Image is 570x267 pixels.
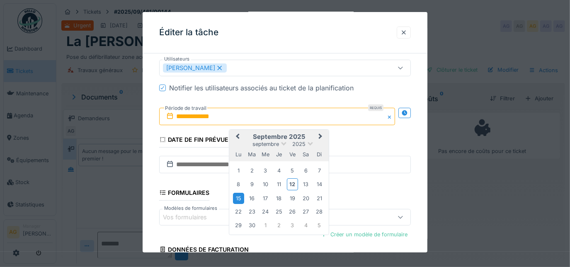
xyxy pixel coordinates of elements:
[300,165,311,176] div: Choose samedi 6 septembre 2025
[246,206,257,217] div: Choose mardi 23 septembre 2025
[233,193,244,204] div: Choose lundi 15 septembre 2025
[273,179,284,190] div: Choose jeudi 11 septembre 2025
[314,165,325,176] div: Choose dimanche 7 septembre 2025
[314,220,325,231] div: Choose dimanche 5 octobre 2025
[287,206,298,217] div: Choose vendredi 26 septembre 2025
[314,179,325,190] div: Choose dimanche 14 septembre 2025
[163,213,218,222] div: Vos formulaires
[273,165,284,176] div: Choose jeudi 4 septembre 2025
[169,83,354,93] div: Notifier les utilisateurs associés au ticket de la planification
[232,164,326,232] div: Month septembre, 2025
[300,206,311,217] div: Choose samedi 27 septembre 2025
[260,179,271,190] div: Choose mercredi 10 septembre 2025
[300,149,311,160] div: samedi
[159,27,218,38] h3: Éditer la tâche
[300,220,311,231] div: Choose samedi 4 octobre 2025
[314,193,325,204] div: Choose dimanche 21 septembre 2025
[287,193,298,204] div: Choose vendredi 19 septembre 2025
[246,193,257,204] div: Choose mardi 16 septembre 2025
[233,165,244,176] div: Choose lundi 1 septembre 2025
[233,149,244,160] div: lundi
[252,141,279,147] span: septembre
[163,56,191,63] label: Utilisateurs
[233,179,244,190] div: Choose lundi 8 septembre 2025
[233,206,244,217] div: Choose lundi 22 septembre 2025
[260,206,271,217] div: Choose mercredi 24 septembre 2025
[246,220,257,231] div: Choose mardi 30 septembre 2025
[273,193,284,204] div: Choose jeudi 18 septembre 2025
[287,165,298,176] div: Choose vendredi 5 septembre 2025
[164,104,207,113] label: Période de travail
[163,205,219,212] label: Modèles de formulaires
[287,149,298,160] div: vendredi
[260,220,271,231] div: Choose mercredi 1 octobre 2025
[287,220,298,231] div: Choose vendredi 3 octobre 2025
[300,179,311,190] div: Choose samedi 13 septembre 2025
[368,104,383,111] div: Requis
[314,149,325,160] div: dimanche
[317,229,411,240] div: Créer un modèle de formulaire
[233,220,244,231] div: Choose lundi 29 septembre 2025
[273,220,284,231] div: Choose jeudi 2 octobre 2025
[159,243,249,257] div: Données de facturation
[229,133,329,141] h2: septembre 2025
[292,141,306,147] span: 2025
[287,178,298,190] div: Choose vendredi 12 septembre 2025
[260,193,271,204] div: Choose mercredi 17 septembre 2025
[315,131,328,144] button: Next Month
[246,165,257,176] div: Choose mardi 2 septembre 2025
[273,206,284,217] div: Choose jeudi 25 septembre 2025
[163,63,227,73] div: [PERSON_NAME]
[260,165,271,176] div: Choose mercredi 3 septembre 2025
[246,149,257,160] div: mardi
[159,187,210,201] div: Formulaires
[159,133,269,148] div: Date de fin prévue de la tâche
[273,149,284,160] div: jeudi
[386,108,395,125] button: Close
[246,179,257,190] div: Choose mardi 9 septembre 2025
[230,131,243,144] button: Previous Month
[314,206,325,217] div: Choose dimanche 28 septembre 2025
[260,149,271,160] div: mercredi
[300,193,311,204] div: Choose samedi 20 septembre 2025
